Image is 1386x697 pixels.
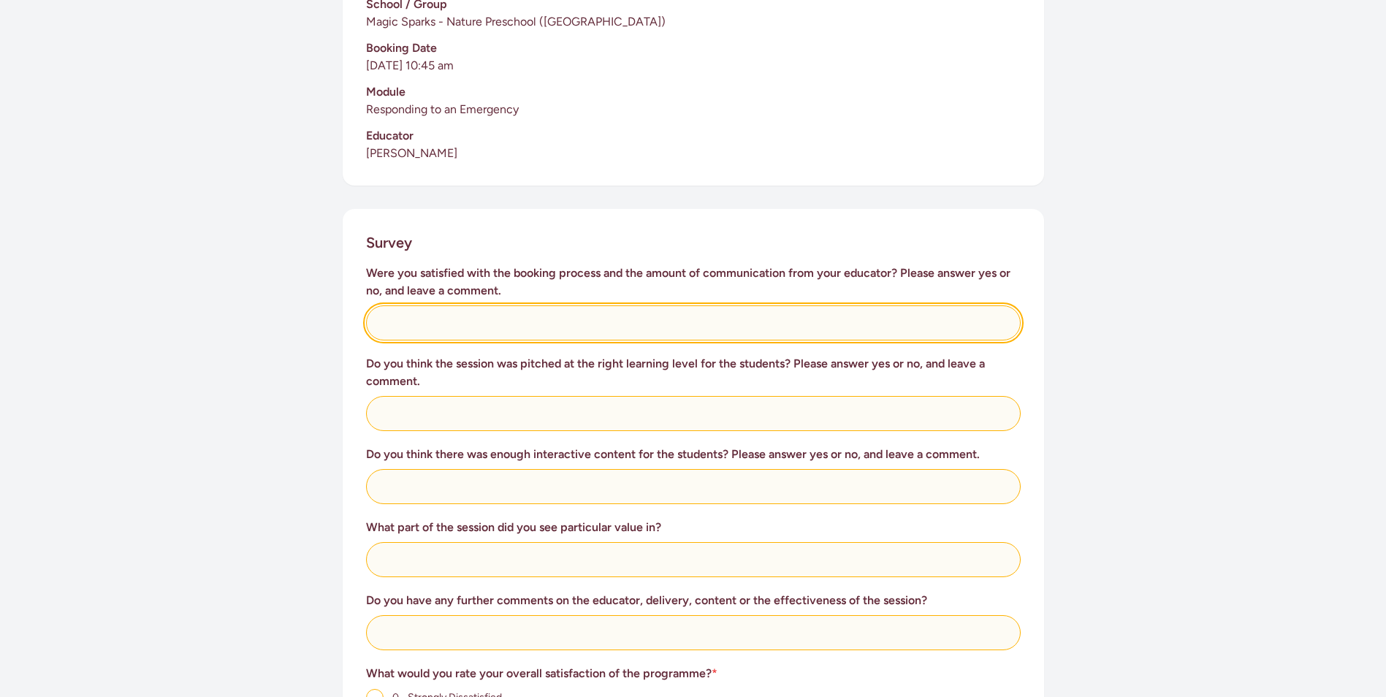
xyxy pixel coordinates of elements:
h3: Do you think there was enough interactive content for the students? Please answer yes or no, and ... [366,446,1021,463]
h3: Booking Date [366,39,1021,57]
p: Responding to an Emergency [366,101,1021,118]
h3: Do you think the session was pitched at the right learning level for the students? Please answer ... [366,355,1021,390]
h3: What part of the session did you see particular value in? [366,519,1021,536]
h3: Do you have any further comments on the educator, delivery, content or the effectiveness of the s... [366,592,1021,609]
p: [DATE] 10:45 am [366,57,1021,75]
h3: Educator [366,127,1021,145]
h3: What would you rate your overall satisfaction of the programme? [366,665,1021,682]
h3: Module [366,83,1021,101]
p: [PERSON_NAME] [366,145,1021,162]
h2: Survey [366,232,412,253]
h3: Were you satisfied with the booking process and the amount of communication from your educator? P... [366,264,1021,300]
p: Magic Sparks - Nature Preschool ([GEOGRAPHIC_DATA]) [366,13,1021,31]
